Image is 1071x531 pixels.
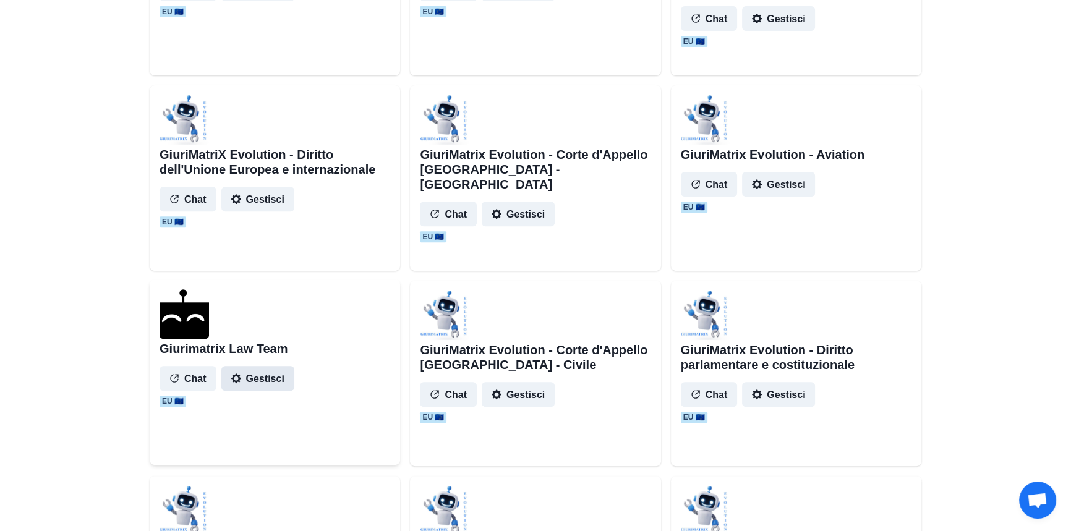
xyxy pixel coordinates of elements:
div: Aprire la chat [1019,482,1056,519]
button: Gestisci [742,172,815,197]
img: user%2F1706%2Fd659fbc5-89c7-41a5-a19e-c55c6ef2da05 [681,95,730,145]
button: Chat [160,187,216,211]
button: Gestisci [742,382,815,407]
button: Gestisci [221,187,294,211]
button: Gestisci [482,202,555,226]
button: Chat [420,382,477,407]
button: Chat [681,6,738,31]
button: Gestisci [482,382,555,407]
h2: GiuriMatrix Evolution - Diritto parlamentare e costituzionale [681,342,911,372]
h2: GiuriMatriX Evolution - Diritto dell'Unione Europea e internazionale [160,147,390,177]
img: user%2F1706%2F27c7cdc0-d866-40fb-a474-c05f71468bfe [681,291,730,340]
button: Chat [681,382,738,407]
h2: GiuriMatrix Evolution - Corte d'Appello [GEOGRAPHIC_DATA] - Civile [420,342,651,372]
span: EU 🇪🇺 [420,231,446,242]
button: Gestisci [221,366,294,391]
h2: GiuriMatrix Evolution - Corte d'Appello [GEOGRAPHIC_DATA] - [GEOGRAPHIC_DATA] [420,147,651,192]
span: EU 🇪🇺 [420,6,446,17]
h2: GiuriMatrix Evolution - Aviation [681,147,864,162]
img: agenthostmascotdark.ico [160,289,209,339]
img: user%2F1706%2Fc9f9f94c-6c8b-4209-9d8a-c46afcbc2a5c [160,95,209,145]
button: Chat [160,366,216,391]
span: EU 🇪🇺 [160,6,186,17]
span: EU 🇪🇺 [160,216,186,227]
img: user%2F1706%2Fa7296eb4-8807-4498-b5ec-cebbc2494e78 [420,95,469,145]
span: EU 🇪🇺 [420,412,446,423]
button: Chat [420,202,477,226]
button: Gestisci [742,6,815,31]
span: EU 🇪🇺 [160,396,186,407]
span: EU 🇪🇺 [681,36,707,47]
button: Chat [681,172,738,197]
h2: Giurimatrix Law Team [160,341,288,356]
span: EU 🇪🇺 [681,202,707,213]
img: user%2F1706%2F07b793e1-8be9-4e6b-9d42-882e0709df3b [420,291,469,340]
span: EU 🇪🇺 [681,412,707,423]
